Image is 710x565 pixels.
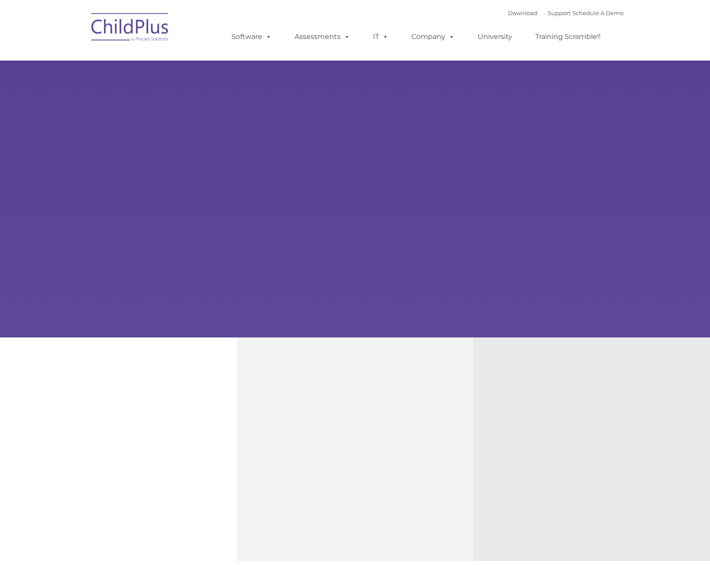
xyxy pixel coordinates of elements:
[223,28,280,45] a: Software
[548,10,571,16] a: Support
[403,28,463,45] a: Company
[508,10,537,16] a: Download
[572,10,623,16] a: Schedule A Demo
[364,28,397,45] a: IT
[469,28,521,45] a: University
[527,28,609,45] a: Training Scramble!!
[87,7,173,50] img: ChildPlus by Procare Solutions
[286,28,359,45] a: Assessments
[508,10,623,16] font: |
